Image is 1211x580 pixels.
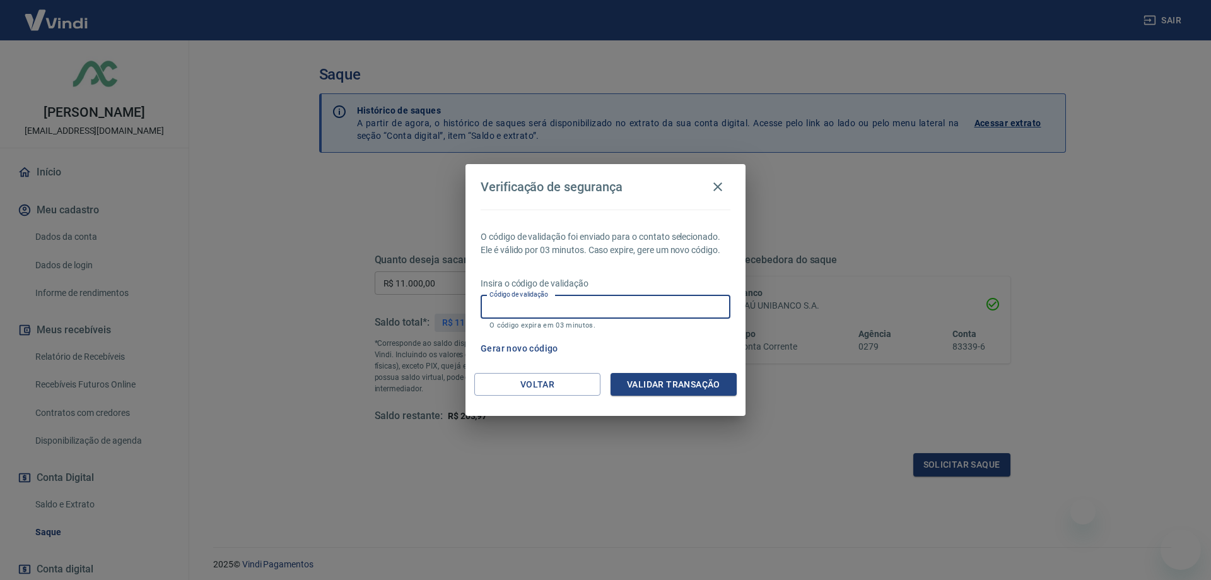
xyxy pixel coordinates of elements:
button: Validar transação [611,373,737,396]
button: Gerar novo código [476,337,563,360]
label: Código de validação [489,290,548,299]
iframe: Botão para abrir a janela de mensagens [1161,530,1201,570]
h4: Verificação de segurança [481,179,623,194]
iframe: Fechar mensagem [1070,499,1096,524]
p: Insira o código de validação [481,277,730,290]
button: Voltar [474,373,600,396]
p: O código expira em 03 minutos. [489,321,722,329]
p: O código de validação foi enviado para o contato selecionado. Ele é válido por 03 minutos. Caso e... [481,230,730,257]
